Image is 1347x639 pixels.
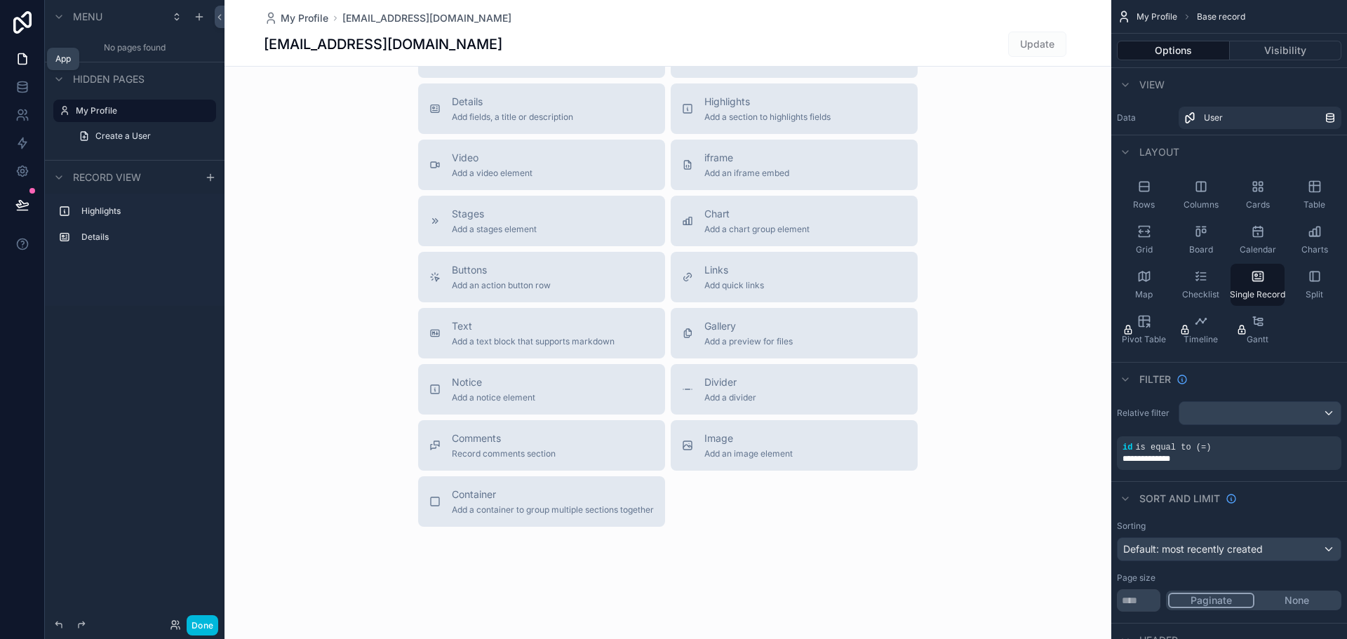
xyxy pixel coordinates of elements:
h1: [EMAIL_ADDRESS][DOMAIN_NAME] [264,34,502,54]
span: Add a notice element [452,392,535,403]
span: Menu [73,10,102,24]
label: Highlights [81,206,205,217]
span: Add a preview for files [704,336,793,347]
button: Done [187,615,218,635]
span: Links [704,263,764,277]
span: Add quick links [704,280,764,291]
span: Add a stages element [452,224,537,235]
button: Timeline [1174,309,1228,351]
button: Options [1117,41,1230,60]
span: Table [1304,199,1325,210]
span: Stages [452,207,537,221]
button: Pivot Table [1117,309,1171,351]
span: Calendar [1240,244,1276,255]
span: Comments [452,431,556,445]
span: User [1204,112,1223,123]
span: Hidden pages [73,72,145,86]
span: Record comments section [452,448,556,459]
span: My Profile [1137,11,1177,22]
span: Add a divider [704,392,756,403]
label: Page size [1117,572,1155,584]
button: NoticeAdd a notice element [418,364,665,415]
button: Split [1287,264,1341,306]
button: TextAdd a text block that supports markdown [418,308,665,358]
button: StagesAdd a stages element [418,196,665,246]
button: GalleryAdd a preview for files [671,308,918,358]
button: DividerAdd a divider [671,364,918,415]
span: Sort And Limit [1139,492,1220,506]
span: id [1122,443,1132,452]
button: Visibility [1230,41,1342,60]
a: [EMAIL_ADDRESS][DOMAIN_NAME] [342,11,511,25]
button: CommentsRecord comments section [418,420,665,471]
span: Notice [452,375,535,389]
span: Checklist [1182,289,1219,300]
span: Layout [1139,145,1179,159]
button: LinksAdd quick links [671,252,918,302]
span: Highlights [704,95,831,109]
div: App [55,53,71,65]
button: None [1254,593,1339,608]
span: Split [1306,289,1323,300]
span: Image [704,431,793,445]
label: Details [81,231,205,243]
div: No pages found [45,34,224,62]
label: Sorting [1117,520,1146,532]
span: iframe [704,151,789,165]
span: View [1139,78,1165,92]
button: Columns [1174,174,1228,216]
button: iframeAdd an iframe embed [671,140,918,190]
span: Add a text block that supports markdown [452,336,615,347]
button: Single Record [1231,264,1285,306]
button: Gantt [1231,309,1285,351]
span: Filter [1139,372,1171,386]
span: Pivot Table [1122,334,1166,345]
span: Add a chart group element [704,224,810,235]
button: DetailsAdd fields, a title or description [418,83,665,134]
button: ChartAdd a chart group element [671,196,918,246]
span: Rows [1133,199,1155,210]
span: Chart [704,207,810,221]
span: Add fields, a title or description [452,112,573,123]
span: Columns [1184,199,1219,210]
span: Default: most recently created [1123,543,1263,555]
span: Video [452,151,532,165]
button: Board [1174,219,1228,261]
span: Text [452,319,615,333]
span: is equal to (=) [1135,443,1211,452]
button: Checklist [1174,264,1228,306]
span: Add a container to group multiple sections together [452,504,654,516]
span: Container [452,487,654,502]
button: Paginate [1168,593,1254,608]
span: Timeline [1184,334,1218,345]
span: Record view [73,170,141,184]
span: Divider [704,375,756,389]
span: Details [452,95,573,109]
span: Cards [1246,199,1270,210]
span: Gantt [1247,334,1268,345]
span: Single Record [1230,289,1285,300]
span: Add an iframe embed [704,168,789,179]
button: ImageAdd an image element [671,420,918,471]
span: Add a video element [452,168,532,179]
button: Grid [1117,219,1171,261]
label: Data [1117,112,1173,123]
span: Add an action button row [452,280,551,291]
a: Create a User [70,125,216,147]
label: Relative filter [1117,408,1173,419]
span: Charts [1301,244,1328,255]
span: Board [1189,244,1213,255]
span: Map [1135,289,1153,300]
span: Buttons [452,263,551,277]
a: User [1179,107,1341,129]
button: ButtonsAdd an action button row [418,252,665,302]
button: Charts [1287,219,1341,261]
button: ContainerAdd a container to group multiple sections together [418,476,665,527]
button: Table [1287,174,1341,216]
label: My Profile [76,105,208,116]
button: VideoAdd a video element [418,140,665,190]
span: Create a User [95,130,151,142]
span: Gallery [704,319,793,333]
span: Add a section to highlights fields [704,112,831,123]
